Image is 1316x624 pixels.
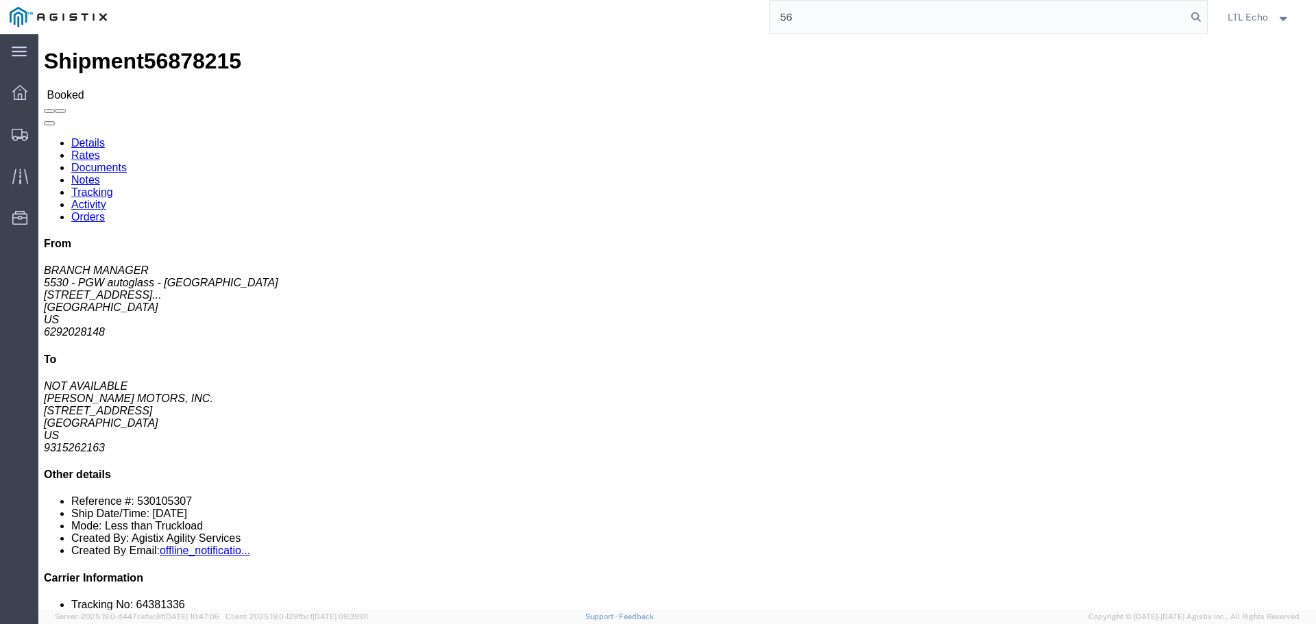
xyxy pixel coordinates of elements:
[55,612,219,621] span: Server: 2025.19.0-d447cefac8f
[313,612,368,621] span: [DATE] 09:39:01
[1227,9,1297,25] button: LTL Echo
[164,612,219,621] span: [DATE] 10:47:06
[38,34,1316,610] iframe: FS Legacy Container
[619,612,654,621] a: Feedback
[585,612,620,621] a: Support
[1088,611,1300,623] span: Copyright © [DATE]-[DATE] Agistix Inc., All Rights Reserved
[10,7,107,27] img: logo
[226,612,368,621] span: Client: 2025.19.0-129fbcf
[1228,10,1268,25] span: LTL Echo
[770,1,1186,34] input: Search for shipment number, reference number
